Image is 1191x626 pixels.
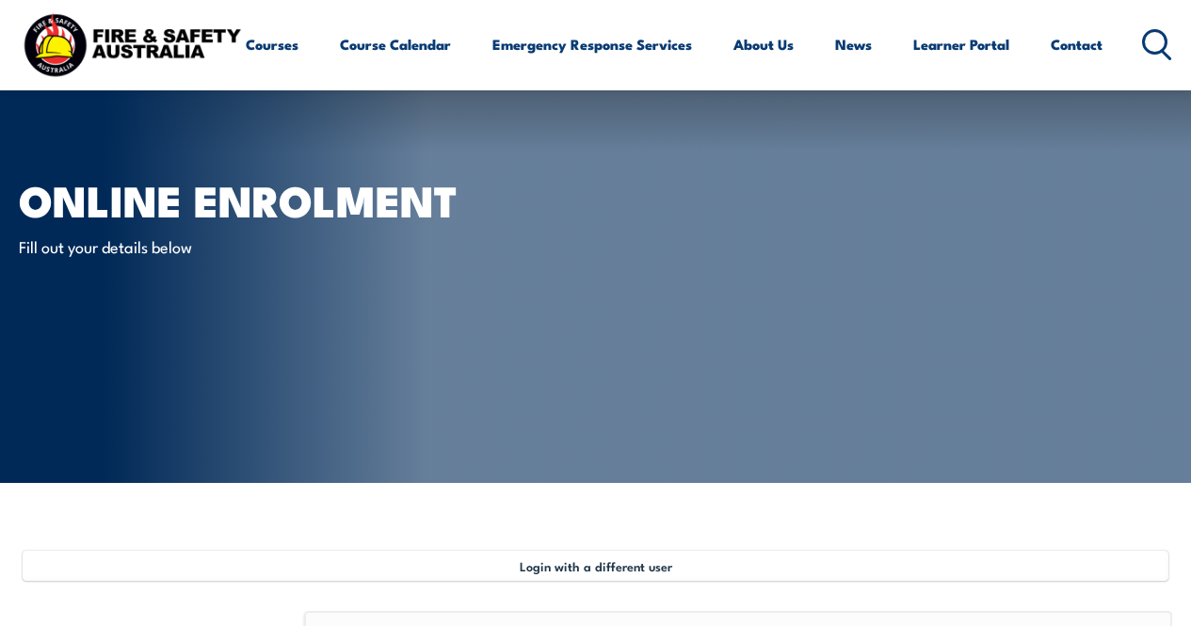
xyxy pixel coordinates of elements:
[835,22,872,67] a: News
[520,558,672,573] span: Login with a different user
[340,22,451,67] a: Course Calendar
[733,22,794,67] a: About Us
[19,235,362,257] p: Fill out your details below
[913,22,1009,67] a: Learner Portal
[19,181,484,217] h1: Online Enrolment
[492,22,692,67] a: Emergency Response Services
[246,22,298,67] a: Courses
[1051,22,1102,67] a: Contact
